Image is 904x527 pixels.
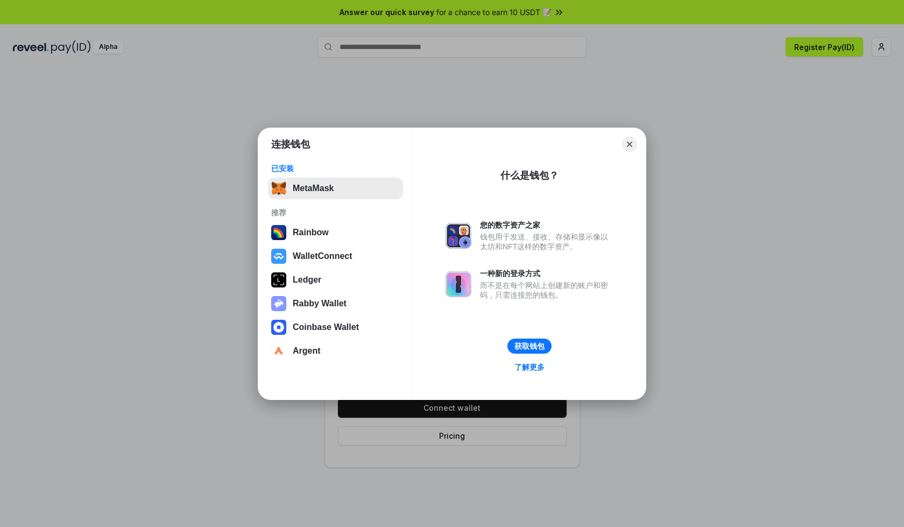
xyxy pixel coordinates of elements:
[446,271,471,297] img: svg+xml,%3Csvg%20xmlns%3D%22http%3A%2F%2Fwww.w3.org%2F2000%2Fsvg%22%20fill%3D%22none%22%20viewBox...
[514,341,545,351] div: 获取钱包
[271,249,286,264] img: svg+xml,%3Csvg%20width%3D%2228%22%20height%3D%2228%22%20viewBox%3D%220%200%2028%2028%22%20fill%3D...
[293,299,347,308] div: Rabby Wallet
[480,220,613,230] div: 您的数字资产之家
[480,232,613,251] div: 钱包用于发送、接收、存储和显示像以太坊和NFT这样的数字资产。
[268,245,403,267] button: WalletConnect
[293,184,334,193] div: MetaMask
[271,320,286,335] img: svg+xml,%3Csvg%20width%3D%2228%22%20height%3D%2228%22%20viewBox%3D%220%200%2028%2028%22%20fill%3D...
[293,275,321,285] div: Ledger
[268,317,403,338] button: Coinbase Wallet
[271,181,286,196] img: svg+xml,%3Csvg%20fill%3D%22none%22%20height%3D%2233%22%20viewBox%3D%220%200%2035%2033%22%20width%...
[622,137,637,152] button: Close
[268,222,403,243] button: Rainbow
[271,272,286,287] img: svg+xml,%3Csvg%20xmlns%3D%22http%3A%2F%2Fwww.w3.org%2F2000%2Fsvg%22%20width%3D%2228%22%20height%3...
[480,269,613,278] div: 一种新的登录方式
[446,223,471,249] img: svg+xml,%3Csvg%20xmlns%3D%22http%3A%2F%2Fwww.w3.org%2F2000%2Fsvg%22%20fill%3D%22none%22%20viewBox...
[271,296,286,311] img: svg+xml,%3Csvg%20xmlns%3D%22http%3A%2F%2Fwww.w3.org%2F2000%2Fsvg%22%20fill%3D%22none%22%20viewBox...
[271,164,400,173] div: 已安装
[507,339,552,354] button: 获取钱包
[271,343,286,359] img: svg+xml,%3Csvg%20width%3D%2228%22%20height%3D%2228%22%20viewBox%3D%220%200%2028%2028%22%20fill%3D...
[293,346,321,356] div: Argent
[271,208,400,217] div: 推荐
[293,251,352,261] div: WalletConnect
[268,293,403,314] button: Rabby Wallet
[271,225,286,240] img: svg+xml,%3Csvg%20width%3D%22120%22%20height%3D%22120%22%20viewBox%3D%220%200%20120%20120%22%20fil...
[514,362,545,372] div: 了解更多
[271,138,310,151] h1: 连接钱包
[293,322,359,332] div: Coinbase Wallet
[268,340,403,362] button: Argent
[268,269,403,291] button: Ledger
[480,280,613,300] div: 而不是在每个网站上创建新的账户和密码，只需连接您的钱包。
[508,360,551,374] a: 了解更多
[268,178,403,199] button: MetaMask
[500,169,559,182] div: 什么是钱包？
[293,228,329,237] div: Rainbow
